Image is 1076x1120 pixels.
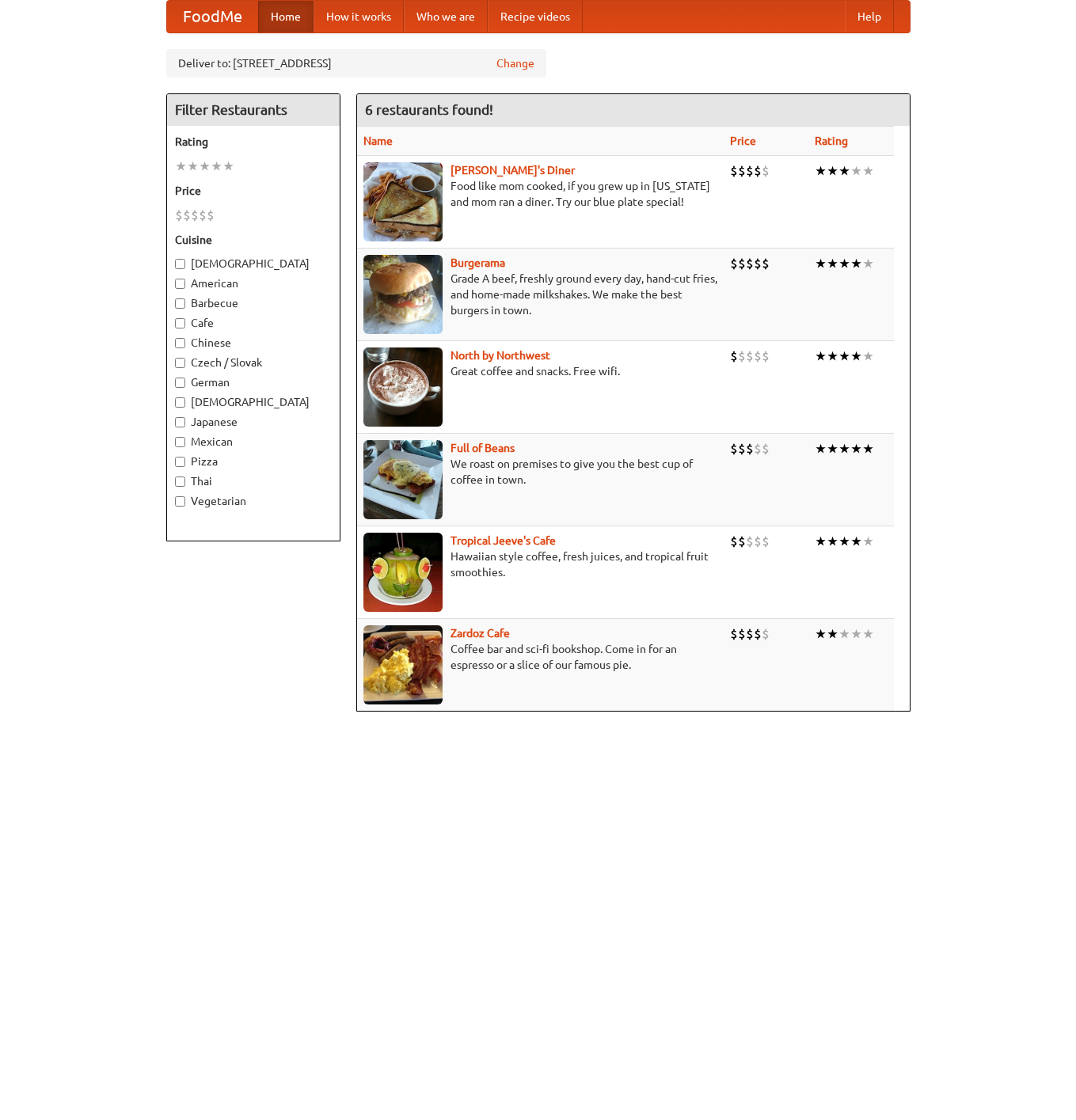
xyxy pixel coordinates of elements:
[451,627,510,640] a: Zardoz Cafe
[363,162,443,241] img: sallys.jpg
[175,496,185,507] input: Vegetarian
[199,158,211,175] li: ★
[730,162,738,180] li: $
[754,440,762,457] li: $
[167,94,340,126] h4: Filter Restaurants
[175,335,332,351] label: Chinese
[746,533,754,550] li: $
[175,358,185,368] input: Czech / Slovak
[363,178,717,210] p: Food like mom cooked, if you grew up in [US_STATE] and mom ran a diner. Try our blue plate special!
[175,454,332,469] label: Pizza
[827,347,838,365] li: ★
[175,259,185,269] input: [DEMOGRAPHIC_DATA]
[175,378,185,388] input: German
[815,162,827,180] li: ★
[862,440,874,457] li: ★
[191,207,199,224] li: $
[175,232,332,248] h5: Cuisine
[175,417,185,427] input: Japanese
[838,162,850,180] li: ★
[862,625,874,643] li: ★
[207,207,215,224] li: $
[175,275,332,291] label: American
[762,162,770,180] li: $
[314,1,404,32] a: How it works
[738,440,746,457] li: $
[746,162,754,180] li: $
[175,318,185,328] input: Cafe
[175,207,183,224] li: $
[850,440,862,457] li: ★
[222,158,234,175] li: ★
[363,255,443,334] img: burgerama.jpg
[175,134,332,150] h5: Rating
[451,349,550,362] b: North by Northwest
[363,440,443,519] img: beans.jpg
[754,162,762,180] li: $
[258,1,314,32] a: Home
[175,434,332,450] label: Mexican
[363,363,717,379] p: Great coffee and snacks. Free wifi.
[187,158,199,175] li: ★
[451,534,556,547] b: Tropical Jeeve's Cafe
[815,347,827,365] li: ★
[827,162,838,180] li: ★
[488,1,583,32] a: Recipe videos
[175,414,332,430] label: Japanese
[815,533,827,550] li: ★
[850,533,862,550] li: ★
[762,533,770,550] li: $
[175,279,185,289] input: American
[363,549,717,580] p: Hawaiian style coffee, fresh juices, and tropical fruit smoothies.
[175,158,187,175] li: ★
[365,102,493,117] ng-pluralize: 6 restaurants found!
[363,456,717,488] p: We roast on premises to give you the best cup of coffee in town.
[738,255,746,272] li: $
[827,440,838,457] li: ★
[730,255,738,272] li: $
[845,1,894,32] a: Help
[363,347,443,427] img: north.jpg
[175,355,332,370] label: Czech / Slovak
[404,1,488,32] a: Who we are
[827,533,838,550] li: ★
[363,533,443,612] img: jeeves.jpg
[363,135,393,147] a: Name
[838,347,850,365] li: ★
[496,55,534,71] a: Change
[838,533,850,550] li: ★
[175,457,185,467] input: Pizza
[175,493,332,509] label: Vegetarian
[175,437,185,447] input: Mexican
[815,625,827,643] li: ★
[175,183,332,199] h5: Price
[363,641,717,673] p: Coffee bar and sci-fi bookshop. Come in for an espresso or a slice of our famous pie.
[183,207,191,224] li: $
[850,625,862,643] li: ★
[175,315,332,331] label: Cafe
[175,256,332,271] label: [DEMOGRAPHIC_DATA]
[175,295,332,311] label: Barbecue
[762,347,770,365] li: $
[850,255,862,272] li: ★
[762,625,770,643] li: $
[746,625,754,643] li: $
[175,394,332,410] label: [DEMOGRAPHIC_DATA]
[451,164,575,177] a: [PERSON_NAME]'s Diner
[175,476,185,487] input: Thai
[746,347,754,365] li: $
[862,347,874,365] li: ★
[862,162,874,180] li: ★
[746,440,754,457] li: $
[175,338,185,348] input: Chinese
[754,533,762,550] li: $
[199,207,207,224] li: $
[827,625,838,643] li: ★
[363,625,443,704] img: zardoz.jpg
[815,255,827,272] li: ★
[738,625,746,643] li: $
[838,625,850,643] li: ★
[754,255,762,272] li: $
[175,374,332,390] label: German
